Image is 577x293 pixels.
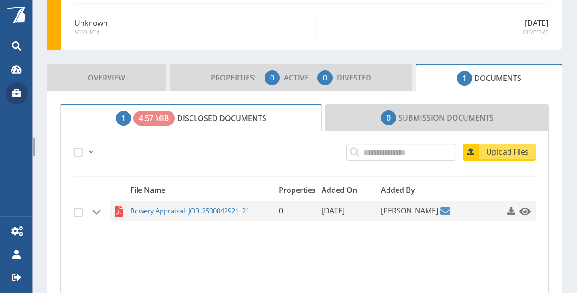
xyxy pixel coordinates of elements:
span: Upload Files [480,146,536,157]
a: Upload Files [463,144,536,161]
div: File Name [127,184,276,196]
span: Documents [457,69,521,87]
span: 0 [270,72,274,83]
span: 0 [323,72,327,83]
div: Added By [378,184,463,196]
span: Bowery Appraisal_JOB-2500042921_210 [STREET_ADDRESS] - CU-1_Manhattan_NY_[DATE].pdf [130,201,258,221]
span: 4.57 MiB [139,113,169,124]
span: Account # [75,29,308,36]
span: Properties: [211,73,263,83]
span: 1 [121,113,126,124]
span: Divested [337,73,371,83]
div: [DATE] [316,17,548,36]
span: Created At [323,29,548,36]
span: 0 [387,112,391,123]
span: [PERSON_NAME] [381,201,438,221]
div: Unknown [75,17,316,36]
a: Click to preview this file [517,203,529,219]
a: Disclosed Documents [60,104,322,132]
span: Active [284,73,316,83]
a: Submission Documents [325,104,549,131]
div: Properties [276,184,318,196]
span: [DATE] [322,206,345,216]
span: 0 [279,206,283,216]
div: Added On [319,184,378,196]
span: 1 [462,73,467,84]
span: Overview [88,69,125,87]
